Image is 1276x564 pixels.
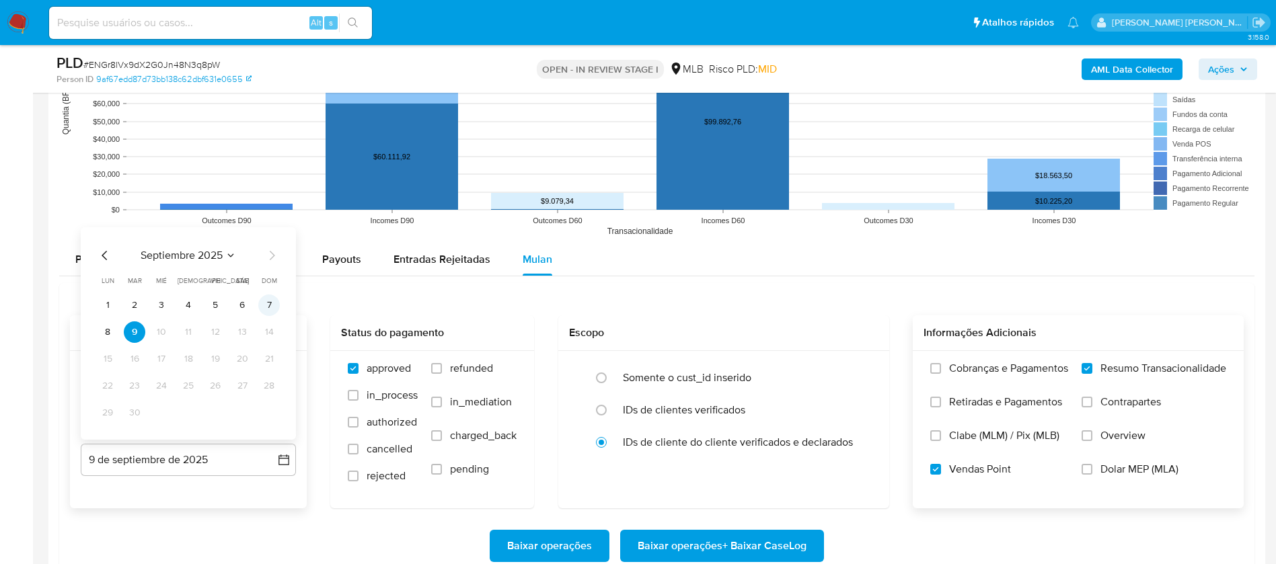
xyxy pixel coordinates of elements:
span: MID [758,61,777,77]
b: AML Data Collector [1091,58,1173,80]
button: Ações [1199,58,1257,80]
span: Ações [1208,58,1234,80]
a: 9af67edd87d73bb138c62dbf631e0655 [96,73,252,85]
b: Person ID [57,73,93,85]
p: OPEN - IN REVIEW STAGE I [537,60,664,79]
span: Alt [311,16,322,29]
div: MLB [669,62,704,77]
b: PLD [57,52,83,73]
span: # ENGr8lVx9dX2G0Jn48N3q8pW [83,58,220,71]
span: 3.158.0 [1248,32,1269,42]
input: Pesquise usuários ou casos... [49,14,372,32]
a: Sair [1252,15,1266,30]
p: renata.fdelgado@mercadopago.com.br [1112,16,1248,29]
span: s [329,16,333,29]
span: Atalhos rápidos [982,15,1054,30]
span: Risco PLD: [709,62,777,77]
button: AML Data Collector [1082,58,1183,80]
button: search-icon [339,13,367,32]
a: Notificações [1067,17,1079,28]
